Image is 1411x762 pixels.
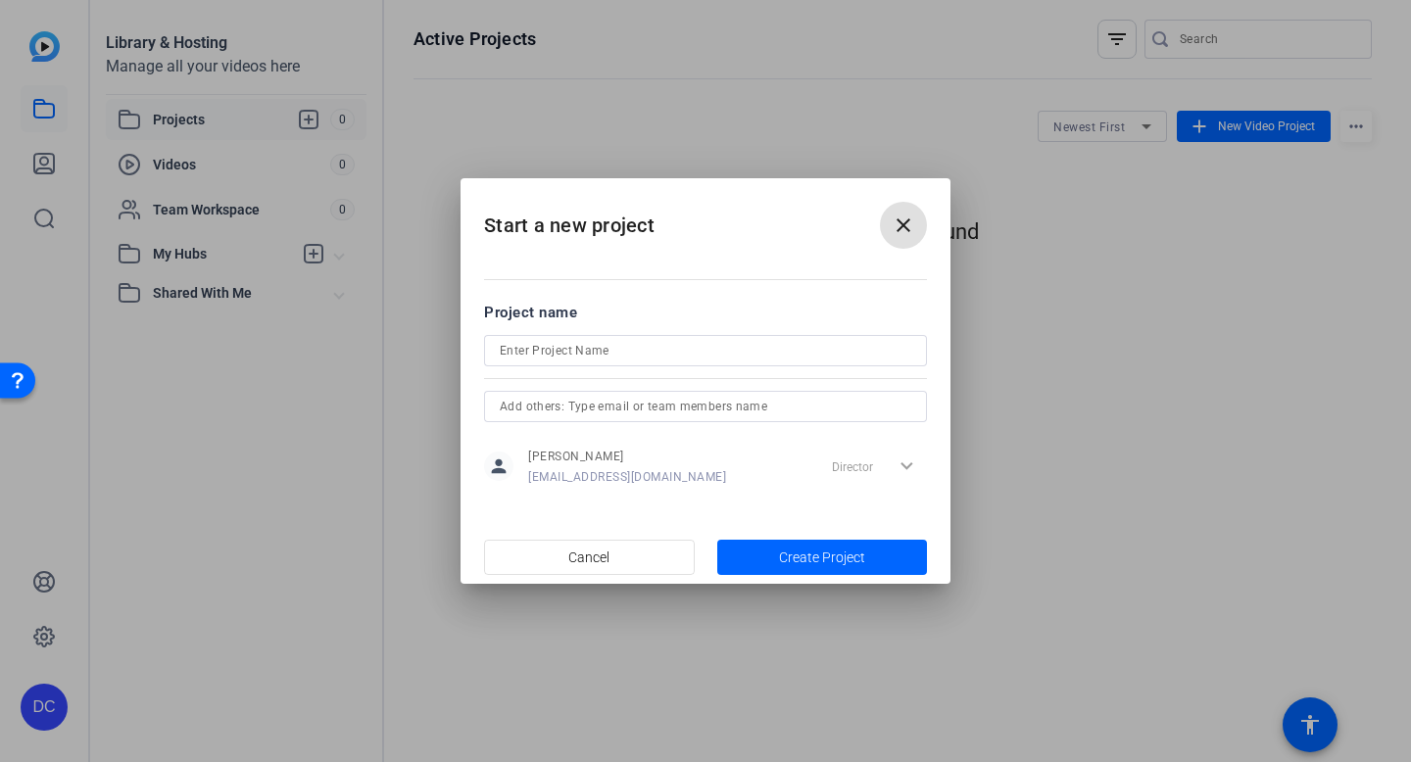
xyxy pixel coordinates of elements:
input: Add others: Type email or team members name [500,395,911,418]
mat-icon: close [892,214,915,237]
mat-icon: person [484,452,513,481]
div: Project name [484,302,927,323]
h2: Start a new project [461,178,950,258]
span: [EMAIL_ADDRESS][DOMAIN_NAME] [528,469,726,485]
button: Create Project [717,540,928,575]
span: [PERSON_NAME] [528,449,726,464]
button: Cancel [484,540,695,575]
span: Cancel [568,539,609,576]
input: Enter Project Name [500,339,911,362]
span: Create Project [779,548,865,568]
